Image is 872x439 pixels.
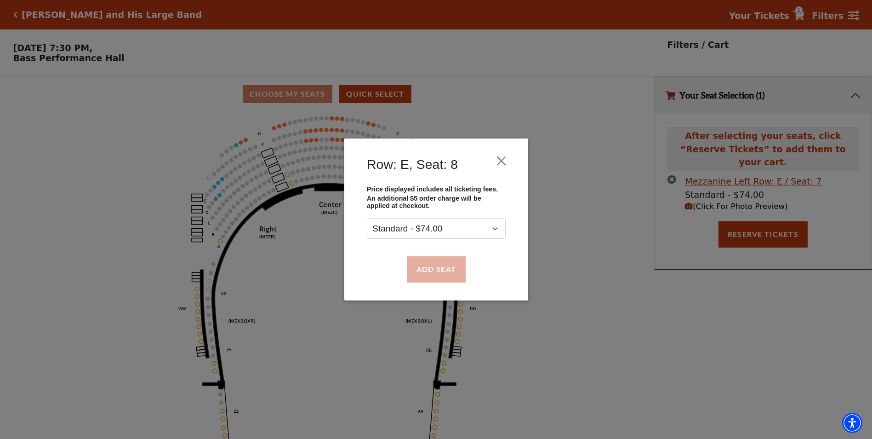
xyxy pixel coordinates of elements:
[406,256,465,282] button: Add Seat
[367,156,458,172] h4: Row: E, Seat: 8
[842,413,862,433] div: Accessibility Menu
[492,152,510,170] button: Close
[367,195,506,210] p: An additional $5 order charge will be applied at checkout.
[367,185,506,193] p: Price displayed includes all ticketing fees.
